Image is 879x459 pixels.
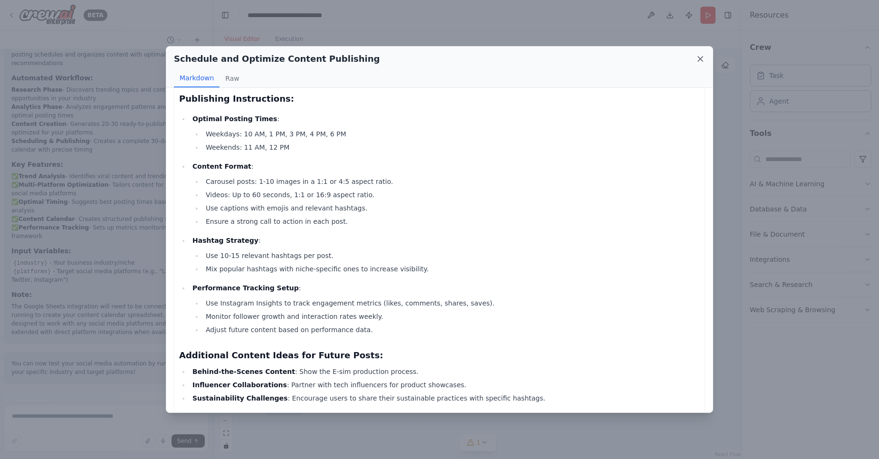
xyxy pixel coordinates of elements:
p: : [192,161,700,172]
li: Videos: Up to 60 seconds, 1:1 or 16:9 aspect ratio. [203,189,700,201]
li: : Partner with tech influencers for product showcases. [190,379,700,391]
strong: Content Format [192,163,251,170]
li: Adjust future content based on performance data. [203,324,700,335]
h3: Publishing Instructions: [179,92,700,105]
li: Mix popular hashtags with niche-specific ones to increase visibility. [203,263,700,275]
li: Ensure a strong call to action in each post. [203,216,700,227]
p: : [192,282,700,294]
h3: Additional Content Ideas for Future Posts: [179,349,700,362]
li: : Encourage users to share their sustainable practices with specific hashtags. [190,392,700,404]
strong: Performance Tracking Setup [192,284,299,292]
strong: Influencer Collaborations [192,381,287,389]
p: This comprehensive content calendar is designed to maximize engagement, [PERSON_NAME] community i... [179,411,700,434]
button: Raw [220,69,245,87]
li: Use captions with emojis and relevant hashtags. [203,202,700,214]
strong: Behind-the-Scenes Content [192,368,295,375]
strong: Hashtag Strategy [192,237,258,244]
li: Weekends: 11 AM, 12 PM [203,142,700,153]
li: Carousel posts: 1-10 images in a 1:1 or 4:5 aspect ratio. [203,176,700,187]
li: Monitor follower growth and interaction rates weekly. [203,311,700,322]
li: Weekdays: 10 AM, 1 PM, 3 PM, 4 PM, 6 PM [203,128,700,140]
li: : Show the E-sim production process. [190,366,700,377]
strong: Optimal Posting Times [192,115,277,123]
strong: Sustainability Challenges [192,394,287,402]
li: Use Instagram Insights to track engagement metrics (likes, comments, shares, saves). [203,297,700,309]
p: : [192,235,700,246]
p: : [192,113,700,124]
h2: Schedule and Optimize Content Publishing [174,52,380,66]
button: Markdown [174,69,220,87]
li: Use 10-15 relevant hashtags per post. [203,250,700,261]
